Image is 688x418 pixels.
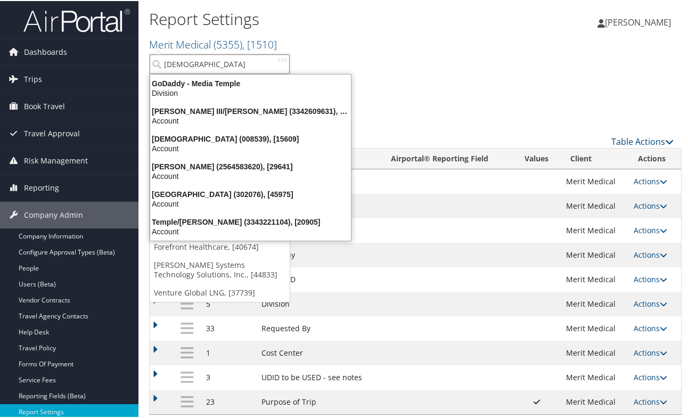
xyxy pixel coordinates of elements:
a: Actions [634,396,667,406]
span: Reporting [24,174,59,200]
span: Trips [24,65,42,92]
div: GoDaddy - Media Temple [144,78,357,87]
a: [PERSON_NAME] Systems Technology Solutions, Inc., [44833] [150,255,290,283]
a: Forefront Healthcare, [40674] [150,237,290,255]
td: 23 [201,389,257,413]
a: Actions [634,249,667,259]
a: Venture Global LNG, [37739] [150,283,290,301]
td: Cost Center [256,340,381,364]
a: Actions [634,371,667,381]
a: Table Actions [611,135,674,146]
td: Merit Medical [561,242,628,266]
div: Division [144,87,357,97]
td: Merit Medical [561,291,628,315]
td: Requested By [256,315,381,340]
td: 1 [201,340,257,364]
div: Account [144,198,357,208]
th: Values [512,147,561,168]
td: Merit Medical [561,168,628,193]
div: Account [144,226,357,235]
td: Merit Medical [561,389,628,413]
a: Actions [634,200,667,210]
div: Temple/[PERSON_NAME] (3343221104), [20905] [144,216,357,226]
th: Client [561,147,628,168]
span: Book Travel [24,92,65,119]
td: 33 [201,315,257,340]
td: 5 [201,291,257,315]
a: Actions [634,322,667,332]
a: Actions [634,273,667,283]
img: ajax-loader.gif [278,56,286,62]
div: Account [144,170,357,180]
span: Travel Approval [24,119,80,146]
a: Actions [634,347,667,357]
span: Risk Management [24,146,88,173]
span: Dashboards [24,38,67,64]
td: Merit Medical [561,340,628,364]
td: Project ID [256,266,381,291]
td: UDID to be USED - see notes [256,364,381,389]
td: Merit Medical [561,217,628,242]
img: airportal-logo.png [23,7,130,32]
div: [DEMOGRAPHIC_DATA] (008539), [15609] [144,133,357,143]
a: Merit Medical [149,36,277,51]
span: , [ 1510 ] [242,36,277,51]
span: ( 5355 ) [214,36,242,51]
span: Company Admin [24,201,83,227]
td: Merit Medical [561,364,628,389]
td: Merit Medical [561,266,628,291]
td: Purpose of Trip [256,389,381,413]
div: Account [144,143,357,152]
input: Search Accounts [150,53,290,73]
a: [PERSON_NAME] [597,5,682,37]
span: [PERSON_NAME] [605,15,671,27]
div: Account [144,115,357,125]
td: 3 [201,364,257,389]
a: Actions [634,298,667,308]
th: Actions [628,147,681,168]
a: Actions [634,224,667,234]
a: Actions [634,175,667,185]
td: Company [256,242,381,266]
th: Airportal&reg; Reporting Field [381,147,512,168]
h1: Report Settings [149,7,504,29]
div: [GEOGRAPHIC_DATA] (302076), [45975] [144,188,357,198]
td: Division [256,291,381,315]
div: [PERSON_NAME] (2564583620), [29641] [144,161,357,170]
div: [PERSON_NAME] III/[PERSON_NAME] (3342609631), [24615] [144,105,357,115]
td: Merit Medical [561,315,628,340]
td: Merit Medical [561,193,628,217]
